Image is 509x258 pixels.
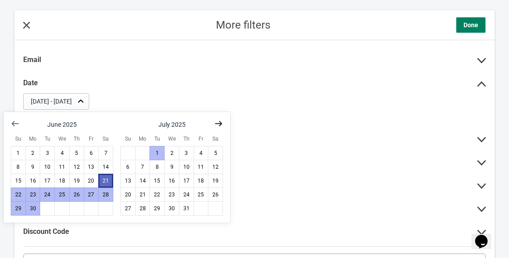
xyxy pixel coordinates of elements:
button: June 18 2025 [54,174,70,188]
button: July 13 2025 [120,174,136,188]
button: June 20 2025 [84,174,99,188]
button: June 21 2025 [98,174,113,188]
button: June 23 2025 [25,187,41,202]
div: Sunday [120,131,136,146]
button: July 5 2025 [208,146,223,160]
button: July 25 2025 [194,187,209,202]
button: July 21 2025 [135,187,150,202]
button: July 4 2025 [194,146,209,160]
button: July 23 2025 [164,187,179,202]
button: June 2 2025 [25,146,41,160]
div: Monday [135,131,150,146]
div: Tuesday [40,131,55,146]
label: Discount Code [23,227,69,236]
iframe: chat widget [472,222,500,249]
button: Done [456,17,486,33]
button: June 8 2025 [11,160,26,174]
button: July 26 2025 [208,187,223,202]
button: July 1 2025 [149,146,165,160]
span: Done [463,21,478,29]
button: June 29 2025 [11,201,26,216]
button: June 1 2025 [11,146,26,160]
div: Thursday [69,131,84,146]
button: July 9 2025 [164,160,179,174]
button: July 20 2025 [120,187,136,202]
div: Saturday [208,131,223,146]
button: July 3 2025 [179,146,194,160]
div: Saturday [98,131,113,146]
button: July 7 2025 [135,160,150,174]
label: Date [23,79,38,87]
label: More filters [216,21,270,29]
button: Show next month, August 2025 [211,116,227,132]
div: Wednesday [54,131,70,146]
button: June 11 2025 [54,160,70,174]
button: July 17 2025 [179,174,194,188]
button: June 10 2025 [40,160,55,174]
button: July 16 2025 [164,174,179,188]
button: June 7 2025 [98,146,113,160]
div: [DATE] - [DATE] [31,97,72,106]
button: July 27 2025 [120,201,136,216]
button: June 6 2025 [84,146,99,160]
div: Thursday [179,131,194,146]
button: June 24 2025 [40,187,55,202]
button: June 15 2025 [11,174,26,188]
button: June 30 2025 [25,201,41,216]
button: June 9 2025 [25,160,41,174]
button: July 2 2025 [164,146,179,160]
button: July 10 2025 [179,160,194,174]
button: July 18 2025 [194,174,209,188]
div: Wednesday [164,131,179,146]
button: July 30 2025 [164,201,179,216]
button: July 8 2025 [149,160,165,174]
button: July 15 2025 [149,174,165,188]
button: July 11 2025 [194,160,209,174]
button: June 19 2025 [69,174,84,188]
div: Monday [25,131,41,146]
button: June 3 2025 [40,146,55,160]
button: July 19 2025 [208,174,223,188]
div: Sunday [11,131,26,146]
button: July 29 2025 [149,201,165,216]
button: June 26 2025 [69,187,84,202]
button: June 14 2025 [98,160,113,174]
button: June 27 2025 [84,187,99,202]
button: June 28 2025 [98,187,113,202]
button: June 17 2025 [40,174,55,188]
button: Show previous month, May 2025 [7,116,23,132]
button: July 24 2025 [179,187,194,202]
button: June 25 2025 [54,187,70,202]
button: July 6 2025 [120,160,136,174]
button: July 28 2025 [135,201,150,216]
button: July 12 2025 [208,160,223,174]
label: Email [23,55,41,64]
button: July 14 2025 [135,174,150,188]
button: July 31 2025 [179,201,194,216]
button: June 12 2025 [69,160,84,174]
div: Friday [194,131,209,146]
button: June 13 2025 [84,160,99,174]
div: Friday [84,131,99,146]
button: July 22 2025 [149,187,165,202]
button: June 22 2025 [11,187,26,202]
button: June 5 2025 [69,146,84,160]
button: June 4 2025 [54,146,70,160]
div: Tuesday [149,131,165,146]
button: June 16 2025 [25,174,41,188]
